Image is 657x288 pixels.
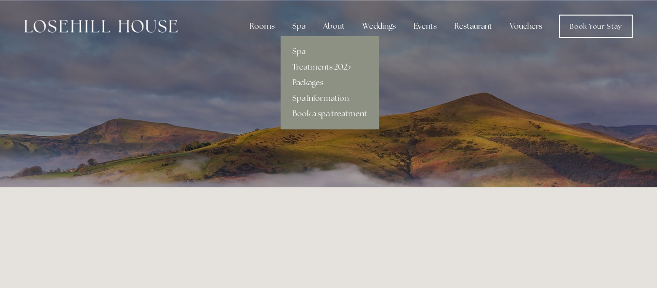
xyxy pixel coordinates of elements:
[315,17,353,36] div: About
[559,15,633,38] a: Book Your Stay
[281,90,379,106] a: Spa Information
[446,17,500,36] div: Restaurant
[281,106,379,122] a: Book a spa treatment
[281,44,379,59] a: Spa
[355,17,404,36] div: Weddings
[242,17,283,36] div: Rooms
[281,75,379,90] a: Packages
[284,17,313,36] div: Spa
[502,17,550,36] a: Vouchers
[24,20,178,33] img: Losehill House
[281,59,379,75] a: Treatments 2025
[406,17,444,36] div: Events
